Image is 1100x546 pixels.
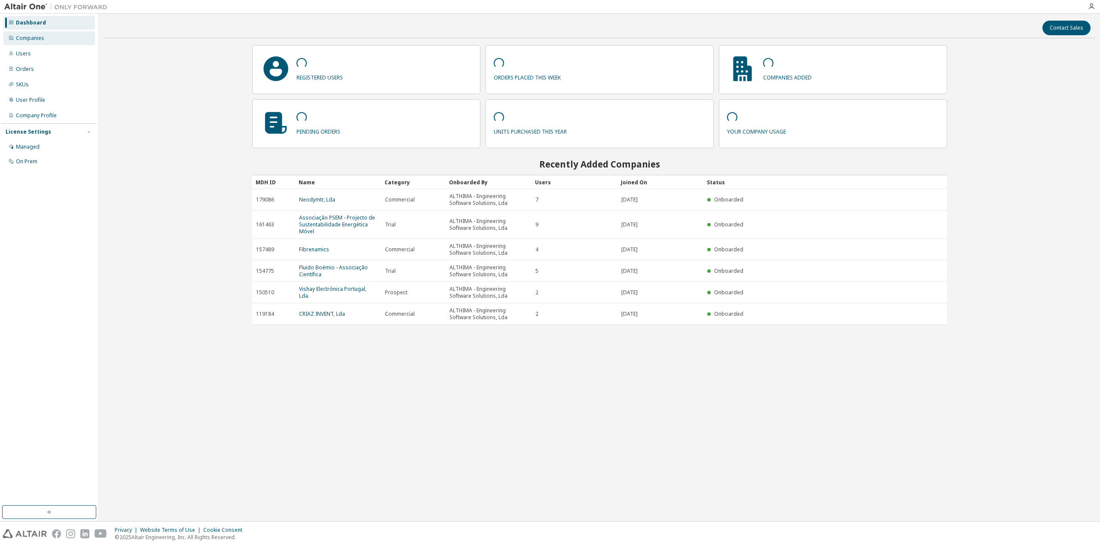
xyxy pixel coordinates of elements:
span: [DATE] [621,196,638,203]
img: youtube.svg [95,529,107,538]
span: 2 [535,289,538,296]
img: instagram.svg [66,529,75,538]
p: units purchased this year [494,125,567,135]
span: 7 [535,196,538,203]
div: Users [16,50,31,57]
div: Website Terms of Use [140,527,203,534]
div: License Settings [6,128,51,135]
p: registered users [296,71,343,81]
span: ALTHIMA - Engineering Software Solutions, Lda [449,243,528,256]
span: Onboarded [714,310,743,317]
span: ALTHIMA - Engineering Software Solutions, Lda [449,218,528,232]
span: ALTHIMA - Engineering Software Solutions, Lda [449,264,528,278]
img: linkedin.svg [80,529,89,538]
img: altair_logo.svg [3,529,47,538]
span: [DATE] [621,289,638,296]
h2: Recently Added Companies [252,159,947,170]
span: Commercial [385,246,415,253]
div: Dashboard [16,19,46,26]
a: Fibrenamics [299,246,329,253]
div: Status [707,175,895,189]
span: [DATE] [621,268,638,275]
div: Privacy [115,527,140,534]
a: CRIAZ INVENT, Lda [299,310,345,317]
div: Company Profile [16,112,57,119]
span: Onboarded [714,246,743,253]
a: Fluido Boémio - Associação Científica [299,264,368,278]
span: Prospect [385,289,407,296]
div: Managed [16,143,40,150]
div: Companies [16,35,44,42]
span: Onboarded [714,289,743,296]
span: 2 [535,311,538,317]
span: Commercial [385,196,415,203]
span: 157489 [256,246,274,253]
span: 154775 [256,268,274,275]
div: Category [385,175,442,189]
span: 9 [535,221,538,228]
div: Onboarded By [449,175,528,189]
span: Trial [385,268,396,275]
span: 179086 [256,196,274,203]
div: User Profile [16,97,45,104]
span: Trial [385,221,396,228]
span: ALTHIMA - Engineering Software Solutions, Lda [449,286,528,299]
div: Name [299,175,378,189]
div: SKUs [16,81,29,88]
div: Orders [16,66,34,73]
p: companies added [763,71,812,81]
div: MDH ID [256,175,292,189]
div: Joined On [621,175,700,189]
span: 161463 [256,221,274,228]
span: ALTHIMA - Engineering Software Solutions, Lda [449,307,528,321]
div: Users [535,175,614,189]
a: Associação PSEM - Projecto de Sustentabilidade Energética Móvel [299,214,375,235]
button: Contact Sales [1042,21,1091,35]
div: On Prem [16,158,37,165]
span: 150510 [256,289,274,296]
span: Commercial [385,311,415,317]
span: ALTHIMA - Engineering Software Solutions, Lda [449,193,528,207]
p: orders placed this week [494,71,561,81]
span: [DATE] [621,311,638,317]
span: 5 [535,268,538,275]
span: [DATE] [621,246,638,253]
p: pending orders [296,125,340,135]
span: Onboarded [714,267,743,275]
img: facebook.svg [52,529,61,538]
img: Altair One [4,3,112,11]
span: Onboarded [714,196,743,203]
p: © 2025 Altair Engineering, Inc. All Rights Reserved. [115,534,247,541]
a: Vishay Electrónica Portugal, Lda. [299,285,367,299]
span: 4 [535,246,538,253]
div: Cookie Consent [203,527,247,534]
span: 119184 [256,311,274,317]
p: your company usage [727,125,786,135]
span: Onboarded [714,221,743,228]
a: Neodymtr, Lda [299,196,335,203]
span: [DATE] [621,221,638,228]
